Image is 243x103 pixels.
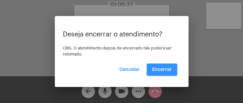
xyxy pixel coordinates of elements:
span: Encerrar [152,67,172,72]
span: OBS: O atendimento depois de encerrado não poderá ser retomado. [63,46,172,56]
button: Encerrar [147,64,177,76]
span: Cancelar [119,67,140,72]
button: Cancelar [114,64,145,76]
p: Deseja encerrar o atendimento? [63,31,180,38]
